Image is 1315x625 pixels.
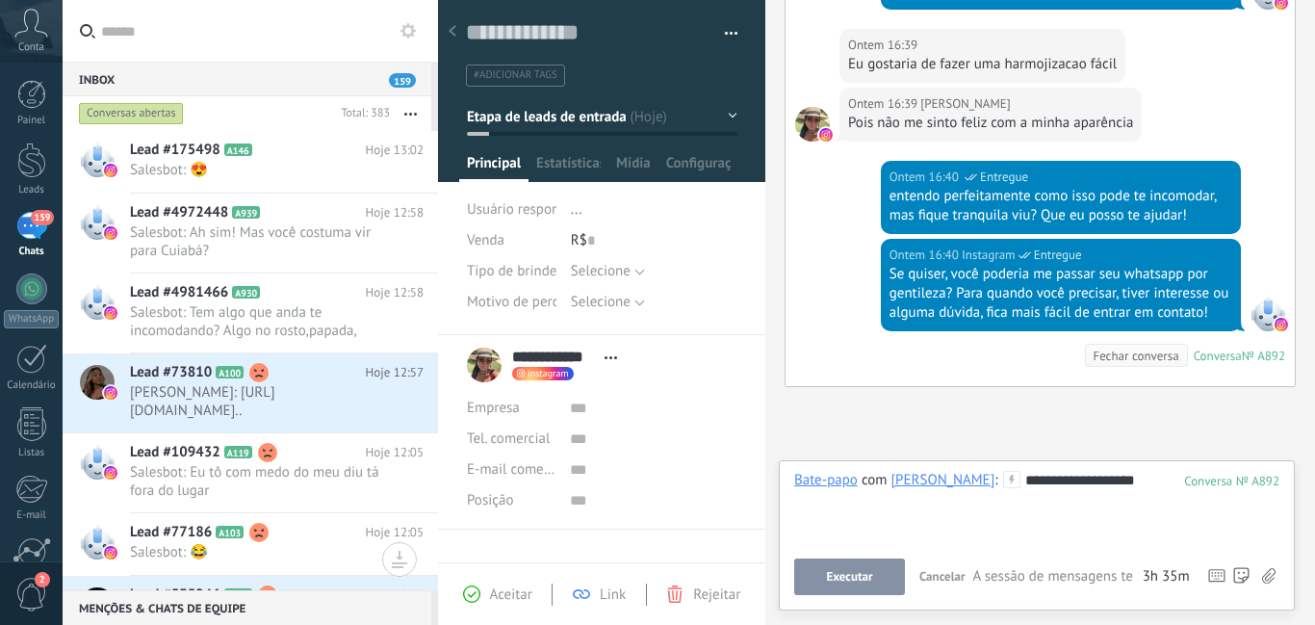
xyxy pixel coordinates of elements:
span: Lead #109432 [130,443,220,462]
span: Salesbot: 😂 [130,543,387,561]
div: Empresa [467,393,555,424]
div: Posição [467,485,555,516]
span: Selecione [571,293,631,311]
div: Venda [467,225,556,256]
span: Hoje 12:05 [366,443,424,462]
div: Total: 383 [333,104,390,123]
span: Hoje 11:45 [366,586,424,605]
img: instagram.svg [104,306,117,320]
div: Inbox [63,62,431,96]
button: Selecione [571,256,645,287]
a: Lead #109432 A119 Hoje 12:05 Salesbot: Eu tô com medo do meu diu tá fora do lugar [63,433,438,512]
div: Ontem 16:40 [890,246,962,265]
span: Cancelar [919,568,966,585]
span: instagram [528,369,569,378]
span: Hoje 13:02 [366,141,424,160]
button: Selecione [571,287,645,318]
div: Ontem 16:40 [890,168,962,187]
div: R$ [571,225,737,256]
span: Salesbot: Tem algo que anda te incomodando? Algo no rosto,papada, contorno, bigode chinês, lábios... [130,303,387,340]
a: Lead #73810 A100 Hoje 12:57 [PERSON_NAME]: [URL][DOMAIN_NAME].. [63,353,438,432]
div: Conversa [1194,348,1242,364]
div: Nubia Garcia [891,471,995,488]
div: E-mail [4,509,60,522]
span: Aceitar [490,586,532,604]
span: Instagram [962,246,1016,265]
div: Listas [4,447,60,459]
img: instagram.svg [104,226,117,240]
span: Tel. comercial [467,430,550,448]
img: instagram.svg [104,546,117,560]
div: Ontem 16:39 [848,94,920,114]
span: Entregue [1034,246,1082,265]
img: instagram.svg [104,466,117,480]
span: Hoje 12:58 [366,283,424,302]
span: Salesbot: Ah sim! Mas você costuma vir para Cuiabá? [130,223,387,260]
span: [PERSON_NAME]: [URL][DOMAIN_NAME].. [130,383,387,420]
a: Lead #4981466 A930 Hoje 12:58 Salesbot: Tem algo que anda te incomodando? Algo no rosto,papada, c... [63,273,438,352]
div: Ontem 16:39 [848,36,920,55]
span: Salesbot: Eu tô com medo do meu diu tá fora do lugar [130,463,387,500]
div: № A892 [1242,348,1285,364]
span: Posição [467,493,513,508]
span: Hoje 12:05 [366,523,424,542]
div: Usuário responsável [467,195,556,225]
div: Chats [4,246,60,258]
div: A sessão de mensagens termina em [973,567,1190,586]
span: Lead #535246 [130,586,220,605]
div: Fechar conversa [1093,347,1178,365]
div: Calendário [4,379,60,392]
span: Executar [826,570,872,584]
span: 2 [35,572,50,587]
span: Selecione [571,262,631,280]
span: Hoje 12:58 [366,203,424,222]
span: Motivo de perda [467,295,567,309]
span: #adicionar tags [474,68,557,82]
span: Venda [467,231,504,249]
span: Estatísticas [536,154,601,182]
a: Lead #77186 A103 Hoje 12:05 Salesbot: 😂 [63,513,438,575]
span: Salesbot: 😍 [130,161,387,179]
img: instagram.svg [819,128,833,142]
span: Instagram [1251,297,1285,331]
span: A939 [232,206,260,219]
span: Lead #77186 [130,523,212,542]
div: entendo perfeitamente como isso pode te incomodar, mas fique tranquila viu? Que eu posso te ajudar! [890,187,1232,225]
span: Principal [467,154,521,182]
div: Leads [4,184,60,196]
div: WhatsApp [4,310,59,328]
button: Executar [794,559,905,595]
span: A146 [224,143,252,156]
span: A sessão de mensagens termina em: [973,567,1138,586]
span: Link [600,586,626,604]
button: E-mail comercial [467,455,555,485]
img: instagram.svg [1275,318,1288,331]
div: Tipo de brinde [467,256,556,287]
div: Painel [4,115,60,127]
span: Usuário responsável [467,200,591,219]
span: Lead #4981466 [130,283,228,302]
span: Nubia Garcia [920,94,1010,114]
span: Entregue [980,168,1028,187]
span: 159 [389,73,416,88]
button: Tel. comercial [467,424,550,455]
span: ... [571,200,582,219]
span: A103 [216,526,244,538]
span: com [862,471,888,490]
span: Rejeitar [693,586,740,604]
span: A930 [232,286,260,299]
span: Hoje 12:57 [366,363,424,382]
span: A144 [224,588,252,601]
span: A100 [216,366,244,378]
div: Menções & Chats de equipe [63,590,431,625]
a: Lead #175498 A146 Hoje 13:02 Salesbot: 😍 [63,131,438,193]
span: Mídia [616,154,651,182]
span: Nubia Garcia [795,107,830,142]
span: 159 [31,210,53,225]
span: Tipo de brinde [467,264,556,278]
span: : [994,471,997,490]
span: Lead #175498 [130,141,220,160]
span: Lead #4972448 [130,203,228,222]
span: Configurações [666,154,731,182]
span: Conta [18,41,44,54]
